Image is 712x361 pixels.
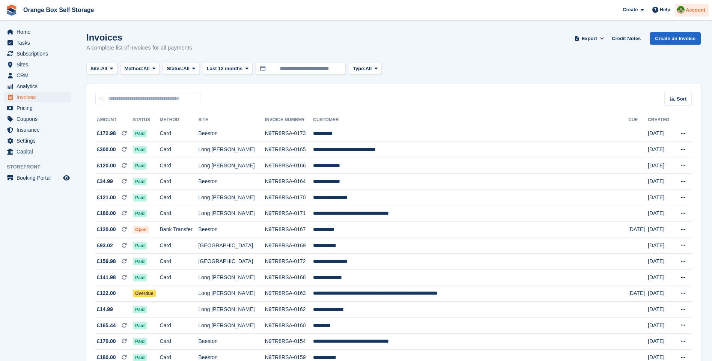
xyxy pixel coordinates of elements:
[17,48,62,59] span: Subscriptions
[648,302,673,318] td: [DATE]
[628,286,648,302] td: [DATE]
[86,63,117,75] button: Site: All
[628,222,648,238] td: [DATE]
[133,114,160,126] th: Status
[160,158,199,174] td: Card
[198,158,265,174] td: Long [PERSON_NAME]
[4,38,71,48] a: menu
[648,206,673,222] td: [DATE]
[265,142,313,158] td: N9TR8RSA-0165
[207,65,242,72] span: Last 12 months
[160,190,199,206] td: Card
[97,322,116,329] span: £165.44
[160,270,199,286] td: Card
[160,222,199,238] td: Bank Transfer
[4,92,71,102] a: menu
[120,63,160,75] button: Method: All
[660,6,670,14] span: Help
[86,32,192,42] h1: Invoices
[133,194,147,202] span: Paid
[62,173,71,182] a: Preview store
[648,190,673,206] td: [DATE]
[349,63,382,75] button: Type: All
[160,206,199,222] td: Card
[6,5,17,16] img: stora-icon-8386f47178a22dfd0bd8f6a31ec36ba5ce8667c1dd55bd0f319d3a0aa187defe.svg
[160,114,199,126] th: Method
[133,290,156,297] span: Overdue
[198,302,265,318] td: Long [PERSON_NAME]
[17,59,62,70] span: Sites
[133,210,147,217] span: Paid
[97,305,113,313] span: £14.99
[90,65,101,72] span: Site:
[265,302,313,318] td: N9TR8RSA-0162
[198,238,265,254] td: [GEOGRAPHIC_DATA]
[198,114,265,126] th: Site
[265,254,313,270] td: N9TR8RSA-0172
[650,32,701,45] a: Create an Invoice
[160,174,199,190] td: Card
[265,158,313,174] td: N9TR8RSA-0166
[7,163,75,171] span: Storefront
[648,174,673,190] td: [DATE]
[97,274,116,281] span: £141.98
[133,306,147,313] span: Paid
[265,286,313,302] td: N9TR8RSA-0163
[582,35,597,42] span: Export
[133,258,147,265] span: Paid
[4,81,71,92] a: menu
[167,65,183,72] span: Status:
[97,242,113,250] span: £93.02
[198,126,265,142] td: Beeston
[353,65,366,72] span: Type:
[623,6,638,14] span: Create
[573,32,606,45] button: Export
[17,92,62,102] span: Invoices
[4,135,71,146] a: menu
[265,174,313,190] td: N9TR8RSA-0164
[198,206,265,222] td: Long [PERSON_NAME]
[133,274,147,281] span: Paid
[198,190,265,206] td: Long [PERSON_NAME]
[265,317,313,334] td: N9TR8RSA-0160
[4,125,71,135] a: menu
[160,238,199,254] td: Card
[17,125,62,135] span: Insurance
[648,114,673,126] th: Created
[133,226,149,233] span: Open
[677,95,686,103] span: Sort
[648,126,673,142] td: [DATE]
[648,254,673,270] td: [DATE]
[133,322,147,329] span: Paid
[97,209,116,217] span: £180.00
[648,317,673,334] td: [DATE]
[133,162,147,170] span: Paid
[648,222,673,238] td: [DATE]
[86,44,192,52] p: A complete list of invoices for all payments
[4,103,71,113] a: menu
[648,158,673,174] td: [DATE]
[160,334,199,350] td: Card
[4,173,71,183] a: menu
[4,146,71,157] a: menu
[265,270,313,286] td: N9TR8RSA-0168
[17,81,62,92] span: Analytics
[628,114,648,126] th: Due
[133,338,147,345] span: Paid
[17,114,62,124] span: Coupons
[125,65,144,72] span: Method:
[97,226,116,233] span: £120.00
[648,238,673,254] td: [DATE]
[648,286,673,302] td: [DATE]
[133,130,147,137] span: Paid
[265,190,313,206] td: N9TR8RSA-0170
[17,70,62,81] span: CRM
[17,173,62,183] span: Booking Portal
[198,174,265,190] td: Beeston
[313,114,628,126] th: Customer
[203,63,253,75] button: Last 12 months
[4,27,71,37] a: menu
[97,257,116,265] span: £159.98
[97,162,116,170] span: £120.00
[265,206,313,222] td: N9TR8RSA-0171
